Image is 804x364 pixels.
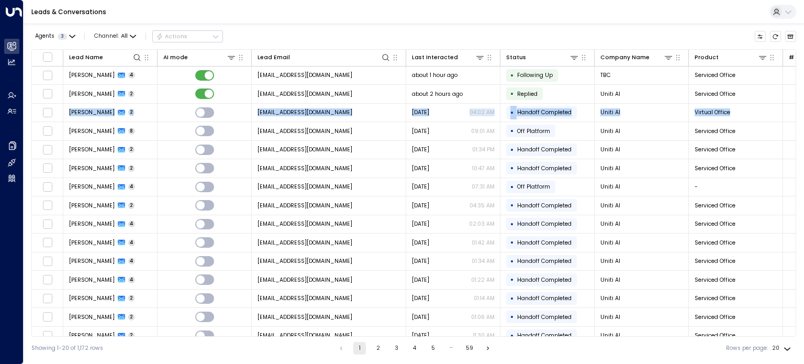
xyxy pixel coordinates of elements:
[695,220,735,228] span: Serviced Office
[412,332,429,339] span: Dec 02, 2024
[600,332,620,339] span: Uniti AI
[42,70,52,80] span: Toggle select row
[258,164,352,172] span: anika@getuniti.com
[156,33,188,40] div: Actions
[69,146,115,153] span: Anika Coutinho
[472,257,495,265] p: 01:34 AM
[510,69,514,82] div: •
[772,342,793,355] div: 20
[695,127,735,135] span: Serviced Office
[600,294,620,302] span: Uniti AI
[69,52,142,62] div: Lead Name
[258,90,352,98] span: anika@getuniti.com
[128,295,135,302] span: 2
[69,313,115,321] span: Anika Coutinho
[334,342,495,355] nav: pagination navigation
[471,313,495,321] p: 01:06 AM
[472,239,495,247] p: 01:42 AM
[412,164,429,172] span: Dec 11, 2024
[128,146,135,153] span: 2
[517,313,572,321] span: Handoff Completed
[42,312,52,322] span: Toggle select row
[128,314,135,321] span: 2
[258,52,391,62] div: Lead Email
[469,220,495,228] p: 02:03 AM
[128,332,135,339] span: 2
[152,30,223,43] button: Actions
[517,239,572,247] span: Handoff Completed
[600,202,620,209] span: Uniti AI
[258,108,352,116] span: anika@getuniti.com
[128,128,136,135] span: 8
[128,72,136,79] span: 4
[69,239,115,247] span: Anika Coutinho
[69,257,115,265] span: Anika Coutinho
[427,342,439,355] button: Go to page 5
[35,34,54,39] span: Agents
[755,31,766,42] button: Customize
[510,310,514,324] div: •
[258,146,352,153] span: anika@getuniti.com
[42,182,52,192] span: Toggle select row
[517,220,572,228] span: Handoff Completed
[510,273,514,286] div: •
[31,31,78,42] button: Agents3
[412,183,429,191] span: Dec 10, 2024
[470,202,495,209] p: 04:35 AM
[510,106,514,119] div: •
[471,127,495,135] p: 09:01 AM
[69,90,115,98] span: Anika Coutinho
[128,202,135,209] span: 2
[517,202,572,209] span: Handoff Completed
[510,198,514,212] div: •
[42,219,52,229] span: Toggle select row
[600,276,620,284] span: Uniti AI
[695,90,735,98] span: Serviced Office
[470,108,495,116] p: 04:02 AM
[69,332,115,339] span: Anika Coutinho
[69,183,115,191] span: Anika Coutinho
[412,257,429,265] span: Dec 09, 2024
[163,52,237,62] div: AI mode
[69,294,115,302] span: Anika Coutinho
[69,71,115,79] span: Emma G
[258,183,352,191] span: anika@getuniti.com
[473,332,495,339] p: 11:30 AM
[726,344,768,352] label: Rows per page:
[69,108,115,116] span: Anika Coutinho
[128,183,136,190] span: 4
[42,107,52,117] span: Toggle select row
[600,52,674,62] div: Company Name
[412,52,485,62] div: Last Interacted
[695,276,735,284] span: Serviced Office
[510,143,514,157] div: •
[69,127,115,135] span: Anika Coutinho
[600,239,620,247] span: Uniti AI
[510,292,514,305] div: •
[258,332,352,339] span: anika@getuniti.com
[258,257,352,265] span: anika@getuniti.com
[463,342,476,355] button: Go to page 59
[600,257,620,265] span: Uniti AI
[600,71,611,79] span: TBC
[412,53,458,62] div: Last Interacted
[517,294,572,302] span: Handoff Completed
[510,255,514,268] div: •
[517,90,538,98] span: Replied
[69,164,115,172] span: Anika Coutinho
[510,161,514,175] div: •
[600,90,620,98] span: Uniti AI
[472,183,495,191] p: 07:31 AM
[695,52,768,62] div: Product
[412,108,429,116] span: Jul 18, 2025
[372,342,384,355] button: Go to page 2
[695,108,730,116] span: Virtual Office
[412,146,429,153] span: Dec 11, 2024
[517,276,572,284] span: Handoff Completed
[128,109,135,116] span: 2
[412,202,429,209] span: Dec 09, 2024
[506,53,526,62] div: Status
[689,178,783,196] td: -
[474,294,495,302] p: 01:14 AM
[517,146,572,153] span: Handoff Completed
